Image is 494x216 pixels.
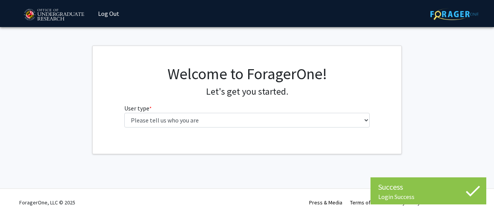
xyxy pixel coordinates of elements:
[309,199,342,206] a: Press & Media
[124,86,370,97] h4: Let's get you started.
[430,8,479,20] img: ForagerOne Logo
[350,199,381,206] a: Terms of Use
[19,189,75,216] div: ForagerOne, LLC © 2025
[378,193,479,201] div: Login Success
[378,181,479,193] div: Success
[124,65,370,83] h1: Welcome to ForagerOne!
[21,5,86,25] img: University of Maryland Logo
[124,104,152,113] label: User type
